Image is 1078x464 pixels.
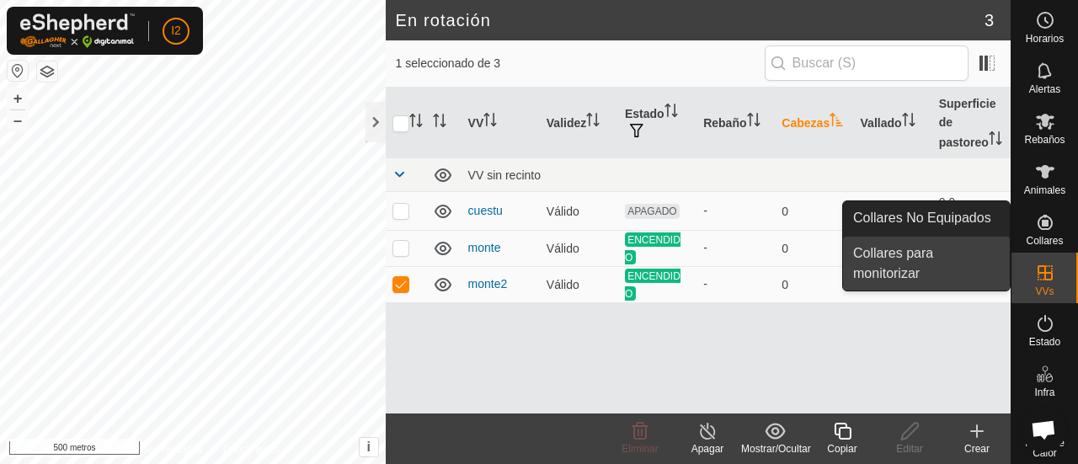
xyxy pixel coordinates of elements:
[625,107,664,120] font: Estado
[37,61,57,82] button: Capas del Mapa
[547,278,579,291] font: Válido
[625,270,680,300] font: ENCENDIDO
[703,116,746,130] font: Rebaño
[902,115,915,129] p-sorticon: Activar para ordenar
[703,277,707,291] font: -
[664,106,678,120] p-sorticon: Activar para ordenar
[468,241,501,254] a: monte
[939,97,996,148] font: Superficie de pastoreo
[853,211,991,225] font: Collares No Equipados
[396,11,491,29] font: En rotación
[853,246,933,280] font: Collares para monitorizar
[468,116,484,130] font: VV
[691,443,724,455] font: Apagar
[105,444,202,456] font: Política de Privacidad
[547,205,579,218] font: Válido
[861,116,902,130] font: Vallado
[1024,134,1065,146] font: Rebaños
[625,234,680,264] font: ENCENDIDO
[1025,437,1065,459] font: Mapa de Calor
[782,278,788,291] font: 0
[409,116,423,130] p-sorticon: Activar para ordenar
[827,443,857,455] font: Copiar
[586,115,600,129] p-sorticon: Activar para ordenar
[703,204,707,217] font: -
[366,440,370,454] font: i
[782,116,830,130] font: Cabezas
[782,205,788,218] font: 0
[843,237,1010,291] a: Collares para monitorizar
[8,110,28,131] button: –
[1034,387,1054,398] font: Infra
[13,111,22,129] font: –
[360,438,378,456] button: i
[1024,184,1065,196] font: Animales
[1029,83,1060,95] font: Alertas
[843,201,1010,235] a: Collares No Equipados
[830,115,843,129] p-sorticon: Activar para ordenar
[547,242,579,255] font: Válido
[964,443,990,455] font: Crear
[433,116,446,130] p-sorticon: Activar para ordenar
[547,116,586,130] font: Validez
[782,242,788,255] font: 0
[896,443,922,455] font: Editar
[483,115,497,129] p-sorticon: Activar para ordenar
[8,88,28,109] button: +
[8,61,28,81] button: Restablecer Mapa
[741,443,811,455] font: Mostrar/Ocultar
[171,24,181,37] font: I2
[396,56,501,70] font: 1 seleccionado de 3
[1029,336,1060,348] font: Estado
[747,115,760,129] p-sorticon: Activar para ordenar
[1026,235,1063,247] font: Collares
[468,277,508,291] a: monte2
[13,89,23,107] font: +
[1026,33,1064,45] font: Horarios
[105,442,202,457] a: Política de Privacidad
[223,442,280,457] a: Contáctenos
[468,204,503,217] a: cuestu
[223,444,280,456] font: Contáctenos
[1035,285,1054,297] font: VVs
[627,205,676,217] font: APAGADO
[985,11,994,29] font: 3
[989,134,1002,147] p-sorticon: Activar para ordenar
[622,443,658,455] font: Eliminar
[468,168,541,182] font: VV sin recinto
[703,241,707,254] font: -
[1021,407,1066,452] div: Chat abierto
[20,13,135,48] img: Logotipo de Gallagher
[939,195,990,227] font: 0,9 hectáreas
[765,45,969,81] input: Buscar (S)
